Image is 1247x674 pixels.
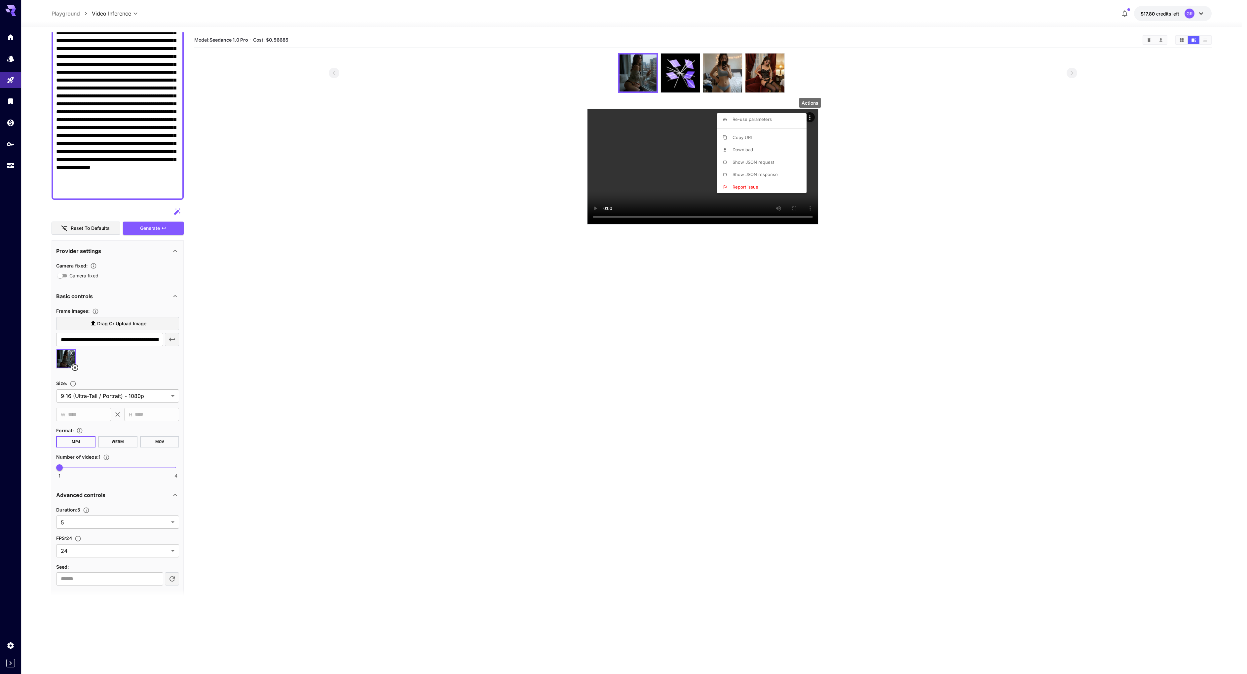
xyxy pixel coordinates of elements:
span: Show JSON request [733,160,774,165]
div: Actions [799,98,821,108]
span: Report issue [733,184,758,190]
span: Download [733,147,753,152]
span: Show JSON response [733,172,778,177]
span: Re-use parameters [733,117,772,122]
span: Copy URL [733,135,753,140]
